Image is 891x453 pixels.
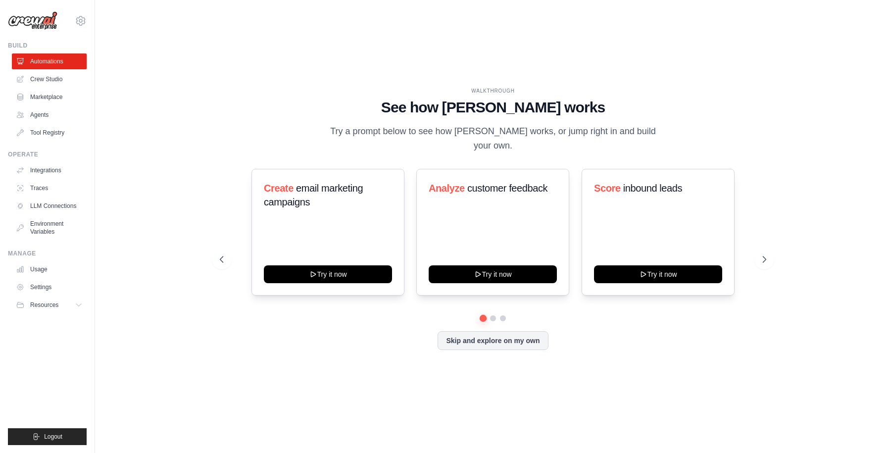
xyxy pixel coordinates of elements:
span: Score [594,183,621,194]
a: Traces [12,180,87,196]
button: Resources [12,297,87,313]
span: customer feedback [467,183,547,194]
span: inbound leads [623,183,682,194]
button: Try it now [594,265,722,283]
a: Crew Studio [12,71,87,87]
span: Analyze [429,183,465,194]
a: Integrations [12,162,87,178]
button: Try it now [264,265,392,283]
a: Automations [12,53,87,69]
a: Usage [12,261,87,277]
span: Create [264,183,294,194]
a: Tool Registry [12,125,87,141]
button: Try it now [429,265,557,283]
button: Logout [8,428,87,445]
div: Manage [8,250,87,257]
button: Skip and explore on my own [438,331,548,350]
span: Resources [30,301,58,309]
span: email marketing campaigns [264,183,363,207]
a: Agents [12,107,87,123]
div: Operate [8,151,87,158]
h1: See how [PERSON_NAME] works [220,99,766,116]
a: Marketplace [12,89,87,105]
a: Settings [12,279,87,295]
p: Try a prompt below to see how [PERSON_NAME] works, or jump right in and build your own. [327,124,659,153]
img: Logo [8,11,57,30]
div: WALKTHROUGH [220,87,766,95]
a: Environment Variables [12,216,87,240]
span: Logout [44,433,62,441]
div: Build [8,42,87,50]
a: LLM Connections [12,198,87,214]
